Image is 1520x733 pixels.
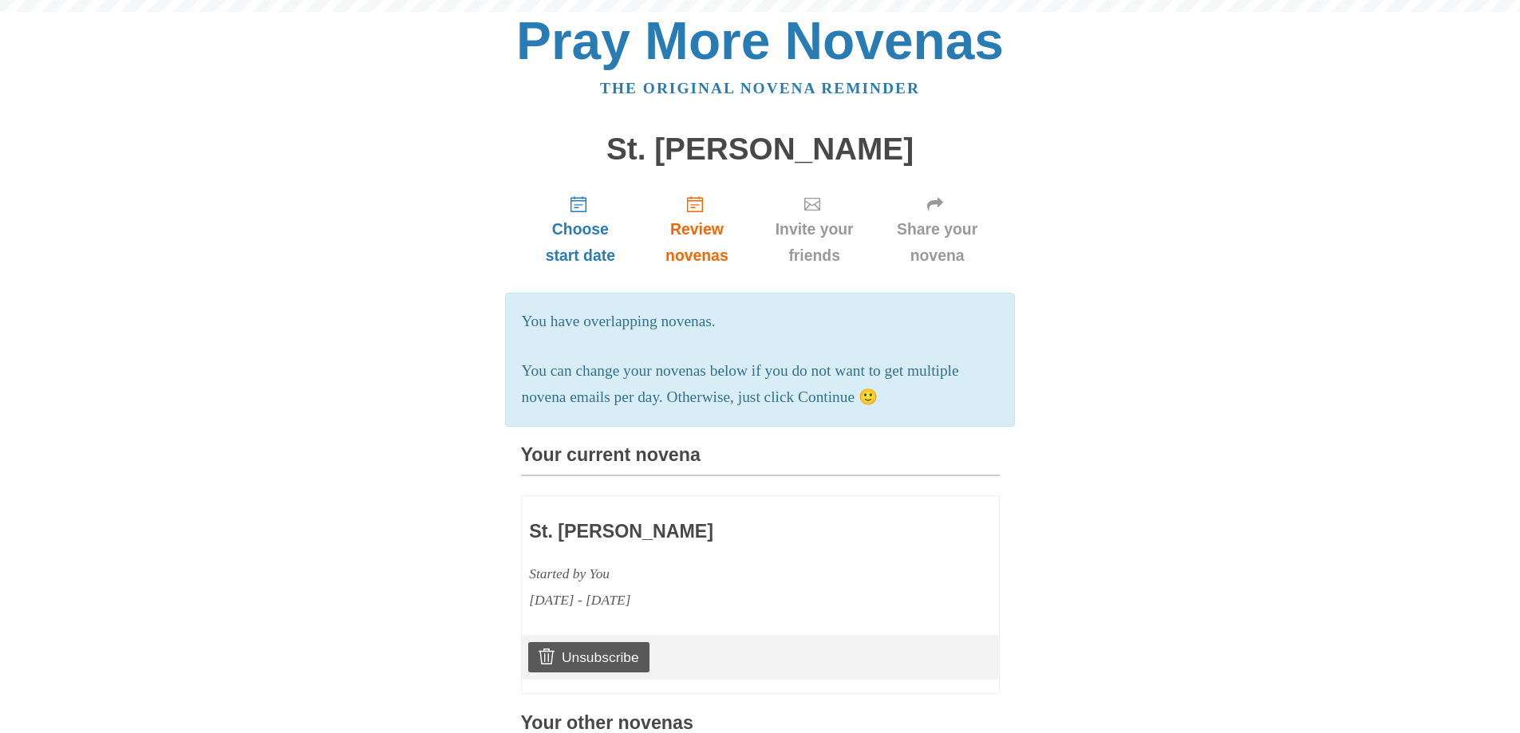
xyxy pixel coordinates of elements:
[754,182,875,277] a: Invite your friends
[529,587,898,613] div: [DATE] - [DATE]
[656,216,737,269] span: Review novenas
[640,182,753,277] a: Review novenas
[516,11,1004,70] a: Pray More Novenas
[522,309,999,335] p: You have overlapping novenas.
[770,216,859,269] span: Invite your friends
[521,132,1000,167] h1: St. [PERSON_NAME]
[521,182,641,277] a: Choose start date
[891,216,984,269] span: Share your novena
[875,182,1000,277] a: Share your novena
[522,358,999,411] p: You can change your novenas below if you do not want to get multiple novena emails per day. Other...
[600,80,920,97] a: The original novena reminder
[521,445,1000,476] h3: Your current novena
[528,642,649,672] a: Unsubscribe
[537,216,625,269] span: Choose start date
[529,522,898,542] h3: St. [PERSON_NAME]
[529,561,898,587] div: Started by You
